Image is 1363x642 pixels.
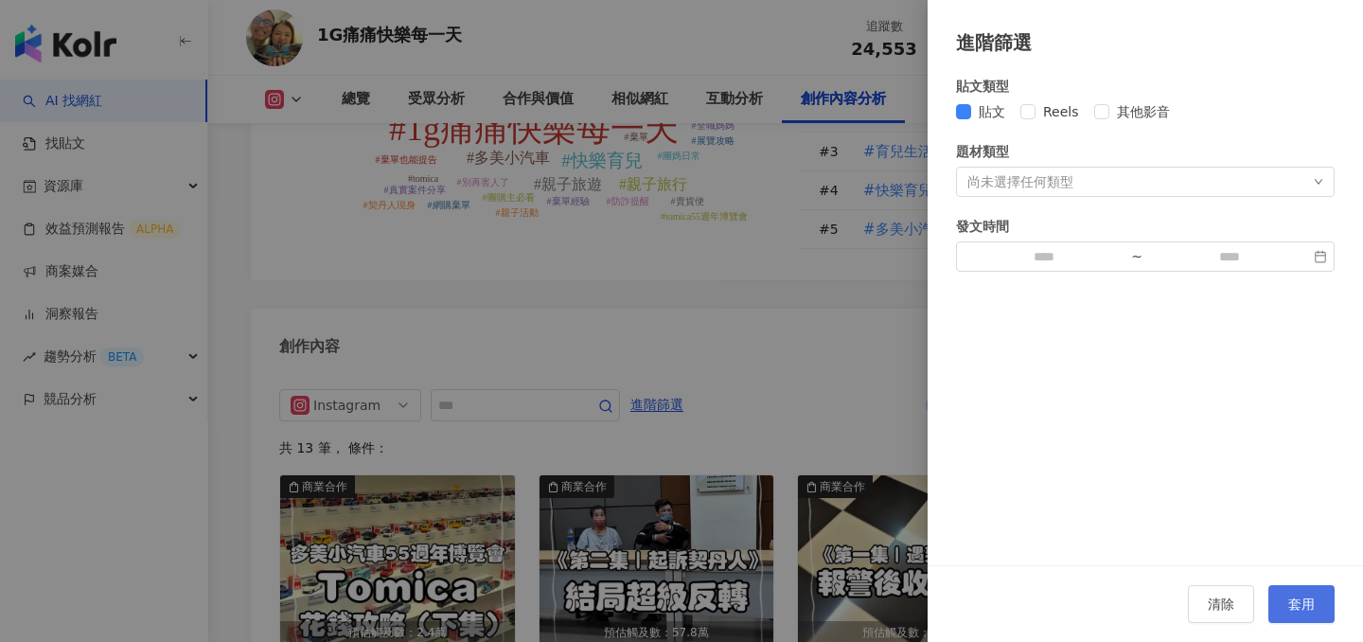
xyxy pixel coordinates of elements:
span: 清除 [1208,597,1234,612]
div: 題材類型 [956,141,1335,162]
span: Reels [1036,101,1087,122]
span: down [1314,177,1323,187]
div: 尚未選擇任何類型 [967,174,1073,189]
span: 套用 [1288,597,1315,612]
div: 發文時間 [956,216,1335,237]
span: 其他影音 [1109,101,1177,122]
div: 貼文類型 [956,76,1335,97]
div: ~ [1124,250,1150,263]
span: 貼文 [971,101,1013,122]
div: 進階篩選 [956,28,1335,57]
button: 套用 [1268,585,1335,623]
button: 清除 [1188,585,1254,623]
